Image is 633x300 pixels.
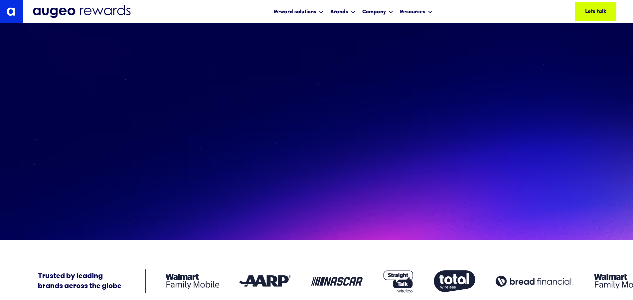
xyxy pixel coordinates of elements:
div: Brands [330,8,348,16]
div: Company [362,8,386,16]
img: Client logo: Walmart Family Mobile [166,274,219,289]
div: Trusted by leading brands across the globe [38,271,121,291]
div: Company [361,3,395,20]
div: Resources [400,8,425,16]
a: Lets talk [575,2,616,21]
div: Resources [398,3,434,20]
div: Brands [329,3,357,20]
div: Reward solutions [274,8,316,16]
div: Reward solutions [272,3,325,20]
